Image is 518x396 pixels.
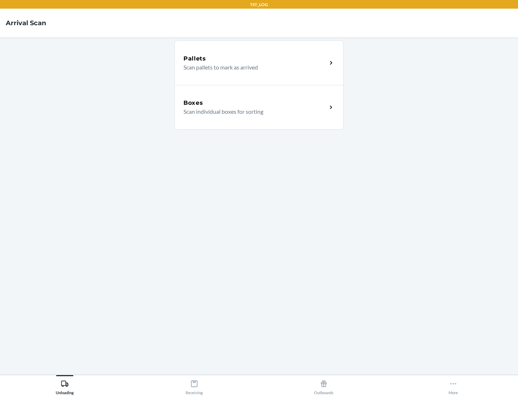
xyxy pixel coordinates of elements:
a: PalletsScan pallets to mark as arrived [174,40,344,85]
h4: Arrival Scan [6,18,46,28]
button: Outbounds [259,375,388,395]
a: BoxesScan individual boxes for sorting [174,85,344,130]
p: TST_LOG [250,1,268,8]
h5: Boxes [183,99,203,107]
h5: Pallets [183,54,206,63]
div: Receiving [186,377,203,395]
p: Scan pallets to mark as arrived [183,63,321,72]
div: More [449,377,458,395]
p: Scan individual boxes for sorting [183,107,321,116]
button: Receiving [129,375,259,395]
button: More [388,375,518,395]
div: Outbounds [314,377,333,395]
div: Unloading [56,377,74,395]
